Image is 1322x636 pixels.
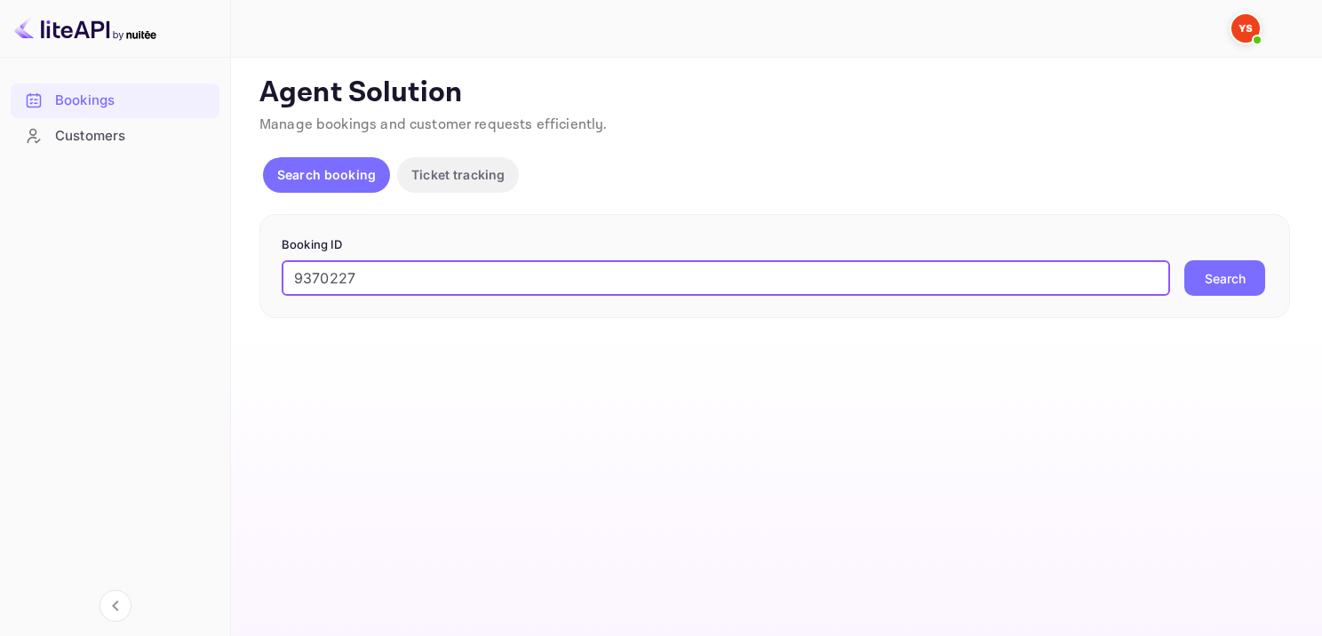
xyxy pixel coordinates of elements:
div: Bookings [55,91,211,111]
p: Booking ID [282,236,1268,254]
input: Enter Booking ID (e.g., 63782194) [282,260,1170,296]
button: Collapse navigation [100,590,131,622]
div: Bookings [11,83,219,118]
img: Yandex Support [1231,14,1260,43]
div: Customers [11,119,219,154]
span: Manage bookings and customer requests efficiently. [259,115,608,134]
div: Customers [55,126,211,147]
a: Customers [11,119,219,152]
img: LiteAPI logo [14,14,156,43]
a: Bookings [11,83,219,116]
p: Search booking [277,165,376,184]
p: Agent Solution [259,76,1290,111]
button: Search [1184,260,1265,296]
p: Ticket tracking [411,165,505,184]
